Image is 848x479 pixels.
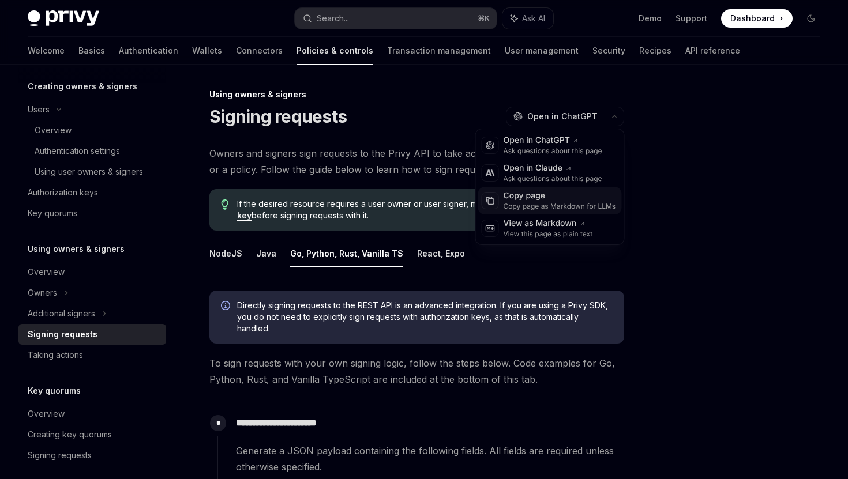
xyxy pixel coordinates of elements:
button: React, Expo [417,240,465,267]
a: Support [676,13,707,24]
span: Owners and signers sign requests to the Privy API to take actions on a resource, like a wallet or... [209,145,624,178]
a: Security [592,37,625,65]
div: Using owners & signers [209,89,624,100]
span: Open in ChatGPT [527,111,598,122]
div: Signing requests [28,448,92,462]
span: Dashboard [730,13,775,24]
button: Open in ChatGPT [506,107,605,126]
div: View this page as plain text [504,229,593,239]
a: Authorization keys [18,182,166,203]
div: Users [28,103,50,116]
a: Overview [18,262,166,282]
div: Overview [28,407,65,421]
div: Open in Claude [504,163,602,174]
div: Authentication settings [35,144,120,158]
a: API reference [685,37,740,65]
h5: Key quorums [28,384,81,398]
a: Dashboard [721,9,793,28]
a: Creating key quorums [18,424,166,445]
div: Signing requests [28,327,97,341]
img: dark logo [28,10,99,27]
h1: Signing requests [209,106,347,127]
div: Using user owners & signers [35,165,143,179]
a: Welcome [28,37,65,65]
a: Signing requests [18,324,166,345]
button: Search...⌘K [295,8,496,29]
div: Search... [317,12,349,25]
a: Taking actions [18,345,166,365]
span: If the desired resource requires a user owner or user signer, make sure to before signing request... [237,198,613,221]
button: NodeJS [209,240,242,267]
div: Authorization keys [28,186,98,199]
button: Toggle dark mode [802,9,820,28]
div: Overview [28,265,65,279]
a: Policies & controls [297,37,373,65]
a: Key quorums [18,203,166,224]
svg: Tip [221,199,229,210]
h5: Creating owners & signers [28,80,137,93]
a: Wallets [192,37,222,65]
button: Java [256,240,276,267]
span: Generate a JSON payload containing the following fields. All fields are required unless otherwise... [236,443,624,475]
svg: Info [221,301,232,312]
div: Owners [28,286,57,300]
a: Recipes [639,37,671,65]
a: Authentication settings [18,141,166,161]
button: Go, Python, Rust, Vanilla TS [290,240,403,267]
span: Ask AI [522,13,545,24]
div: Ask questions about this page [504,174,602,183]
a: Demo [639,13,662,24]
div: Additional signers [28,307,95,320]
div: Open in ChatGPT [504,135,602,146]
span: To sign requests with your own signing logic, follow the steps below. Code examples for Go, Pytho... [209,355,624,387]
a: Using user owners & signers [18,161,166,182]
div: Copy page as Markdown for LLMs [504,202,616,211]
a: Transaction management [387,37,491,65]
a: Overview [18,120,166,141]
h5: Using owners & signers [28,242,125,256]
div: View as Markdown [504,218,593,229]
div: Taking actions [28,348,83,362]
a: Signing requests [18,445,166,466]
div: Copy page [504,190,616,202]
div: Ask questions about this page [504,146,602,156]
span: ⌘ K [478,14,490,23]
span: Directly signing requests to the REST API is an advanced integration. If you are using a Privy SD... [237,300,613,334]
a: User management [505,37,579,65]
button: Ask AI [502,8,553,29]
a: Basics [78,37,105,65]
a: Connectors [236,37,283,65]
div: Overview [35,123,72,137]
a: Overview [18,403,166,424]
div: Creating key quorums [28,428,112,442]
div: Key quorums [28,206,77,220]
a: Authentication [119,37,178,65]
